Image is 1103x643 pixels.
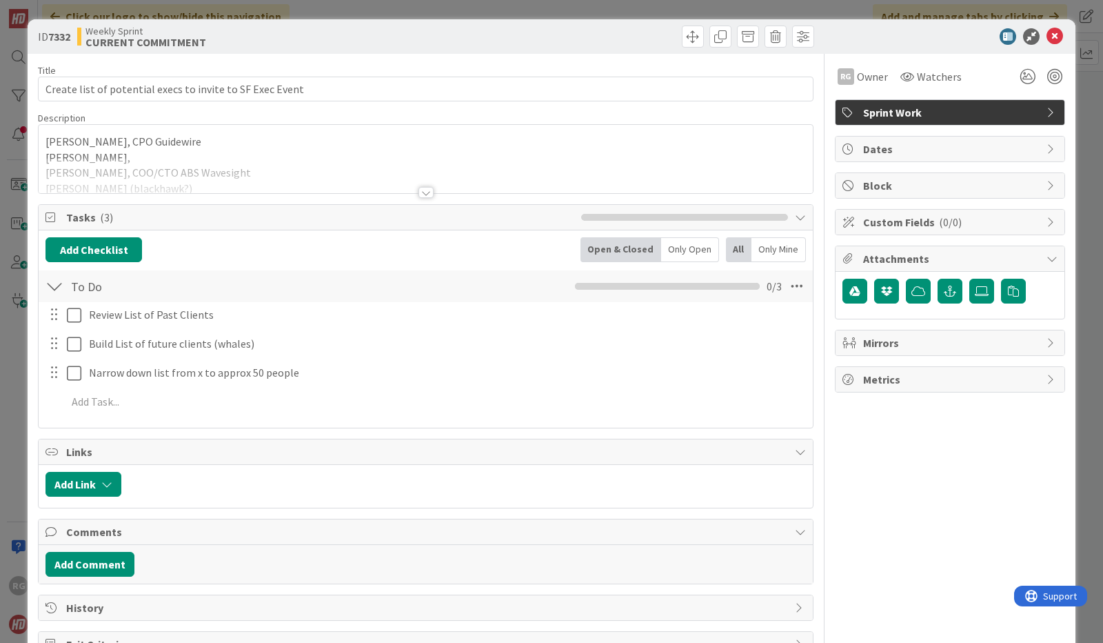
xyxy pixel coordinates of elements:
span: Block [863,177,1040,194]
p: [PERSON_NAME], [45,150,806,166]
p: Review List of Past Clients [89,307,803,323]
b: 7332 [48,30,70,43]
b: CURRENT COMMITMENT [85,37,206,48]
p: [PERSON_NAME], CPO Guidewire [45,134,806,150]
span: Dates [863,141,1040,157]
span: Weekly Sprint [85,26,206,37]
span: Sprint Work [863,104,1040,121]
p: Narrow down list from x to approx 50 people [89,365,803,381]
span: Owner [857,68,888,85]
span: Custom Fields [863,214,1040,230]
input: type card name here... [38,77,813,101]
div: Open & Closed [580,237,661,262]
span: Links [66,444,788,460]
span: Tasks [66,209,574,226]
span: Comments [66,524,788,540]
span: Mirrors [863,335,1040,351]
span: Watchers [917,68,962,85]
div: Only Open [661,237,719,262]
div: Only Mine [751,237,806,262]
input: Add Checklist... [66,274,376,299]
span: Description [38,112,85,124]
span: Metrics [863,371,1040,388]
span: 0 / 3 [767,278,782,295]
span: History [66,600,788,616]
div: All [726,237,751,262]
button: Add Comment [45,552,134,577]
span: ( 0/0 ) [939,215,962,229]
span: ID [38,28,70,45]
button: Add Link [45,472,121,497]
label: Title [38,64,56,77]
div: RG [838,68,854,85]
span: Support [29,2,63,19]
p: Build List of future clients (whales) [89,336,803,352]
button: Add Checklist [45,237,142,262]
span: Attachments [863,250,1040,267]
span: ( 3 ) [100,210,113,224]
